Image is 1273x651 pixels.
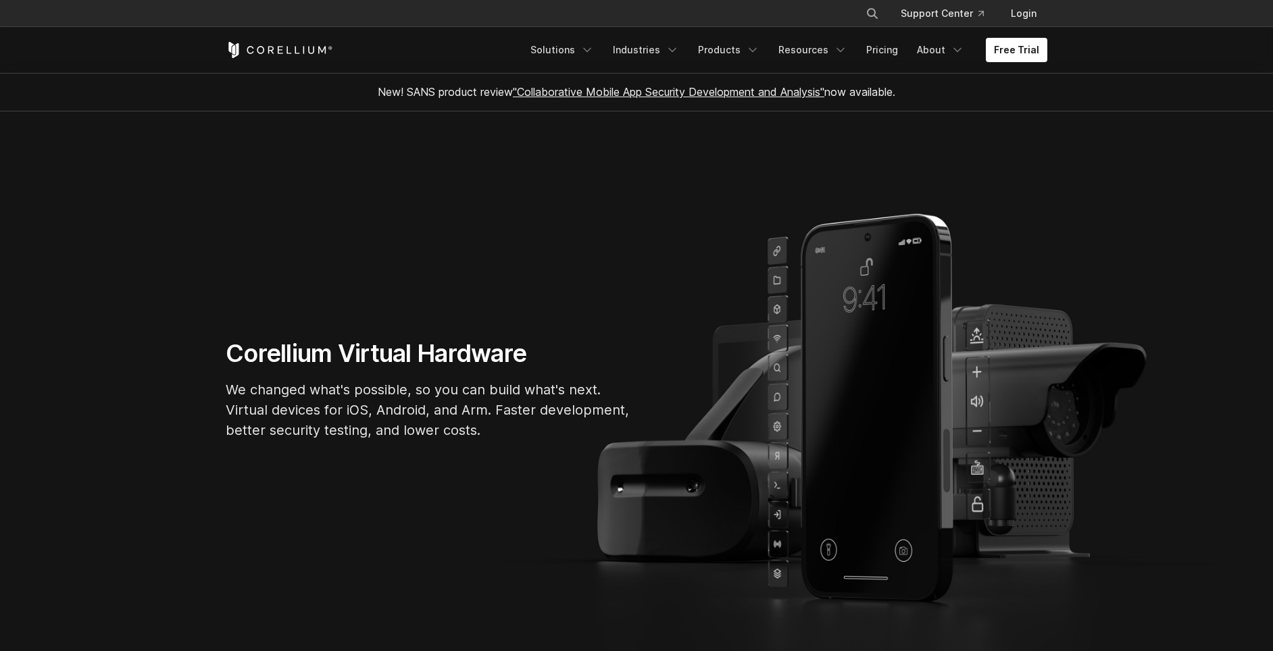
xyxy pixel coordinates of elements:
[522,38,602,62] a: Solutions
[226,42,333,58] a: Corellium Home
[226,338,631,369] h1: Corellium Virtual Hardware
[226,380,631,440] p: We changed what's possible, so you can build what's next. Virtual devices for iOS, Android, and A...
[513,85,824,99] a: "Collaborative Mobile App Security Development and Analysis"
[849,1,1047,26] div: Navigation Menu
[770,38,855,62] a: Resources
[986,38,1047,62] a: Free Trial
[890,1,995,26] a: Support Center
[858,38,906,62] a: Pricing
[690,38,768,62] a: Products
[522,38,1047,62] div: Navigation Menu
[1000,1,1047,26] a: Login
[378,85,895,99] span: New! SANS product review now available.
[860,1,884,26] button: Search
[605,38,687,62] a: Industries
[909,38,972,62] a: About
